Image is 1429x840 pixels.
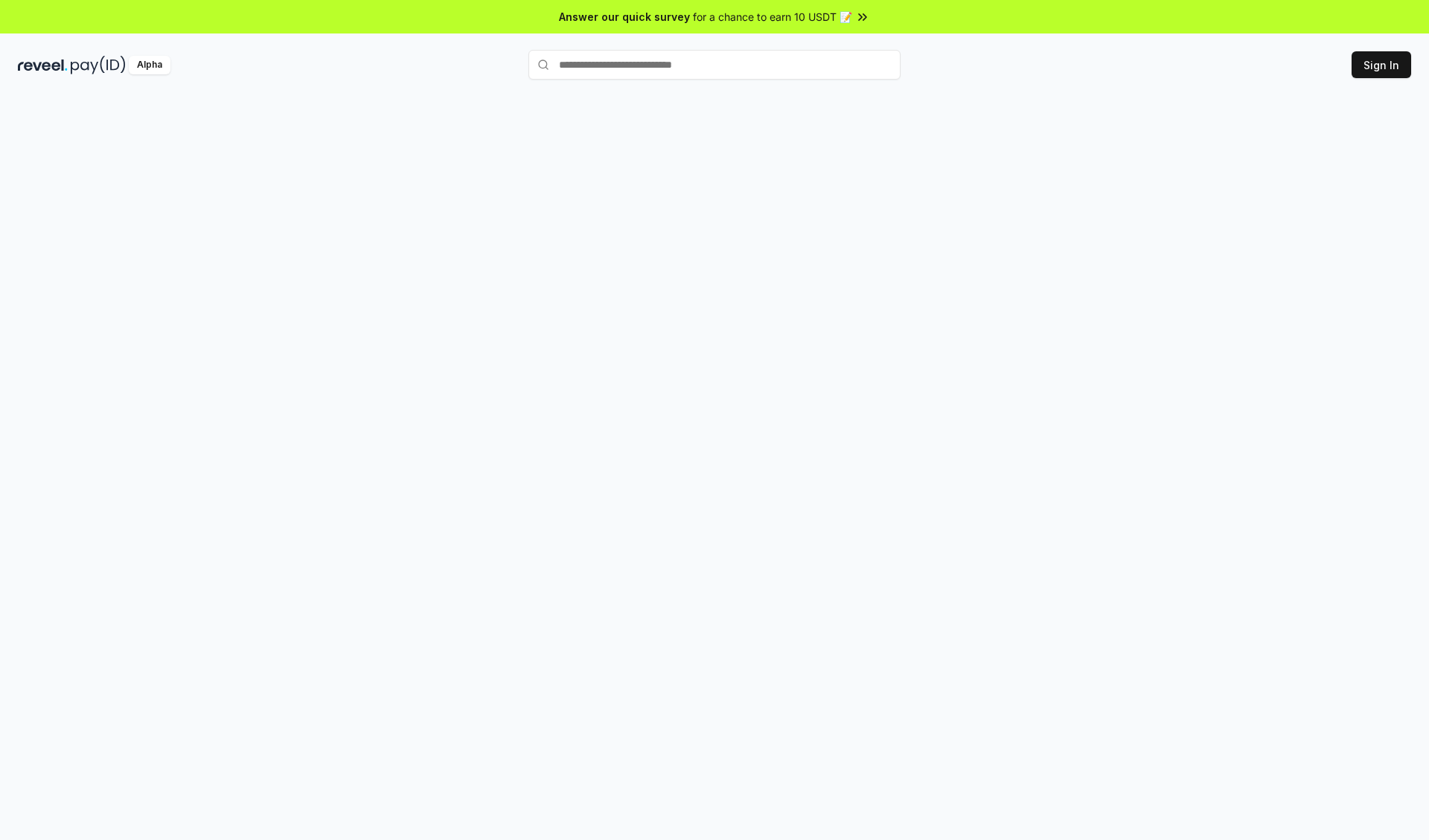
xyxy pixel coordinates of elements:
img: reveel_dark [18,56,68,74]
button: Sign In [1352,51,1411,78]
span: for a chance to earn 10 USDT 📝 [693,9,852,25]
div: Alpha [129,56,170,74]
span: Answer our quick survey [559,9,690,25]
img: pay_id [71,56,126,74]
